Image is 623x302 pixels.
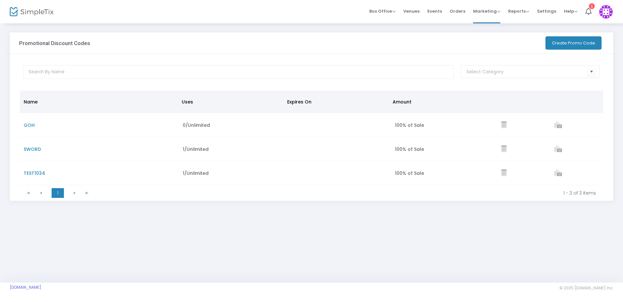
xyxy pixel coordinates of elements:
[183,122,210,128] span: 0/Unlimited
[554,170,562,177] a: View list of orders which used this promo code.
[24,170,45,176] span: TEST1034
[554,146,562,153] a: View list of orders which used this promo code.
[393,99,411,105] span: Amount
[403,3,420,19] span: Venues
[20,91,603,185] div: Data table
[473,8,500,14] span: Marketing
[287,99,311,105] span: Expires On
[508,8,529,14] span: Reports
[537,3,556,19] span: Settings
[554,122,562,129] a: View list of orders which used this promo code.
[24,122,35,128] span: GOH
[545,36,602,50] button: Create Promo Code
[10,285,41,290] a: [DOMAIN_NAME]
[98,190,596,196] kendo-pager-info: 1 - 3 of 3 items
[587,65,596,79] button: Select
[183,170,209,176] span: 1/Unlimited
[450,3,465,19] span: Orders
[24,146,41,152] span: SWORD
[427,3,442,19] span: Events
[395,170,424,176] span: 100% of Sale
[24,99,38,105] span: Name
[369,8,396,14] span: Box Office
[52,188,64,198] span: Page 1
[395,122,424,128] span: 100% of Sale
[559,285,613,291] span: © 2025 [DOMAIN_NAME] Inc.
[23,65,454,79] input: Search By Name
[182,99,193,105] span: Uses
[183,146,209,152] span: 1/Unlimited
[467,68,587,75] input: NO DATA FOUND
[589,3,595,9] div: 1
[564,8,578,14] span: Help
[19,40,90,46] h3: Promotional Discount Codes
[395,146,424,152] span: 100% of Sale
